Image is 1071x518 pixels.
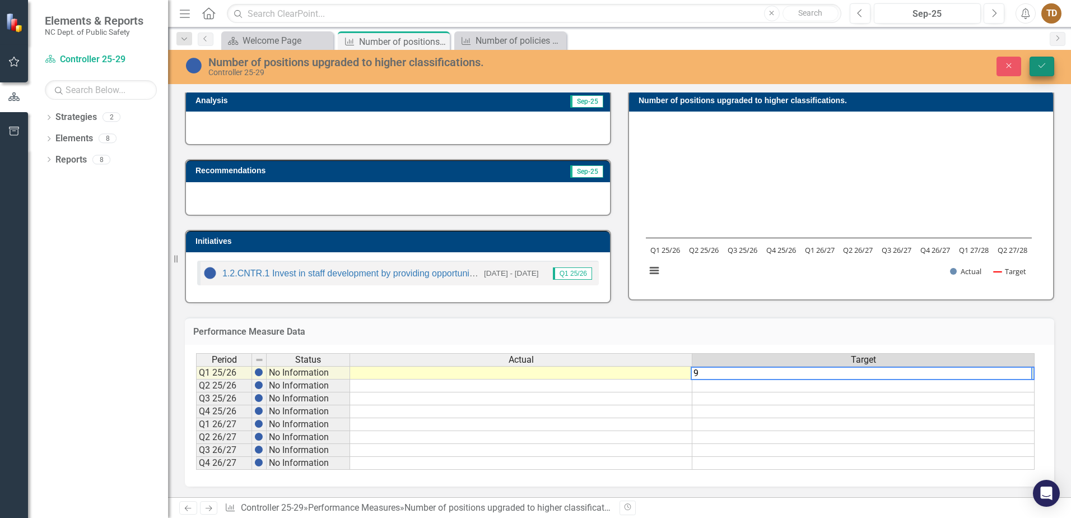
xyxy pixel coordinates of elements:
[254,381,263,390] img: BgCOk07PiH71IgAAAABJRU5ErkJggg==
[920,245,950,255] text: Q4 26/27
[308,502,400,513] a: Performance Measures
[950,266,981,276] button: Show Actual
[196,444,252,457] td: Q3 26/27
[55,111,97,124] a: Strategies
[805,245,835,255] text: Q1 26/27
[45,53,157,66] a: Controller 25-29
[267,405,350,418] td: No Information
[267,457,350,470] td: No Information
[570,165,603,178] span: Sep-25
[227,4,841,24] input: Search ClearPoint...
[225,502,611,515] div: » »
[224,34,330,48] a: Welcome Page
[570,95,603,108] span: Sep-25
[689,245,719,255] text: Q2 25/26
[959,245,989,255] text: Q1 27/28
[196,405,252,418] td: Q4 25/26
[267,418,350,431] td: No Information
[45,80,157,100] input: Search Below...
[267,392,350,405] td: No Information
[998,245,1027,255] text: Q2 27/28
[196,380,252,392] td: Q2 25/26
[267,431,350,444] td: No Information
[267,444,350,457] td: No Information
[4,12,26,33] img: ClearPoint Strategy
[45,14,143,27] span: Elements & Reports
[766,245,796,255] text: Q4 25/26
[267,366,350,380] td: No Information
[254,458,263,467] img: BgCOk07PiH71IgAAAABJRU5ErkJggg==
[255,355,264,364] img: 8DAGhfEEPCf229AAAAAElFTkSuQmCC
[457,34,564,48] a: Number of policies and procedures updates.
[208,68,672,77] div: Controller 25-29
[55,154,87,166] a: Reports
[843,245,873,255] text: Q2 26/27
[404,502,623,513] div: Number of positions upgraded to higher classifications.
[222,269,556,278] a: 1.2.CNTR.1 Invest in staff development by providing opportunities for career growth.
[553,267,592,280] span: Q1 25/26
[196,392,252,405] td: Q3 25/26
[195,237,604,246] h3: Initiatives
[639,96,1047,105] h3: Number of positions upgraded to higher classifications.
[640,120,1042,288] div: Chart. Highcharts interactive chart.
[254,419,263,428] img: BgCOk07PiH71IgAAAABJRU5ErkJggg==
[882,245,911,255] text: Q3 26/27
[241,502,304,513] a: Controller 25-29
[254,432,263,441] img: BgCOk07PiH71IgAAAABJRU5ErkJggg==
[1041,3,1061,24] button: TD
[798,8,822,17] span: Search
[878,7,977,21] div: Sep-25
[45,27,143,36] small: NC Dept. of Public Safety
[254,445,263,454] img: BgCOk07PiH71IgAAAABJRU5ErkJggg==
[208,56,672,68] div: Number of positions upgraded to higher classifications.
[851,355,876,365] span: Target
[193,327,1046,337] h3: Performance Measure Data
[92,155,110,164] div: 8
[1033,480,1060,507] div: Open Intercom Messenger
[295,355,321,365] span: Status
[254,394,263,403] img: BgCOk07PiH71IgAAAABJRU5ErkJggg==
[196,457,252,470] td: Q4 26/27
[196,431,252,444] td: Q2 26/27
[640,120,1037,288] svg: Interactive chart
[185,57,203,75] img: No Information
[196,418,252,431] td: Q1 26/27
[254,406,263,415] img: BgCOk07PiH71IgAAAABJRU5ErkJggg==
[874,3,981,24] button: Sep-25
[203,266,217,280] img: No Information
[195,96,394,105] h3: Analysis
[783,6,839,21] button: Search
[646,263,662,279] button: View chart menu, Chart
[994,266,1027,276] button: Show Target
[243,34,330,48] div: Welcome Page
[509,355,534,365] span: Actual
[650,245,680,255] text: Q1 25/26
[267,380,350,392] td: No Information
[359,35,447,49] div: Number of positions upgraded to higher classifications.
[476,34,564,48] div: Number of policies and procedures updates.
[196,366,252,380] td: Q1 25/26
[55,132,93,145] a: Elements
[195,166,471,175] h3: Recommendations
[103,113,120,122] div: 2
[484,268,539,279] small: [DATE] - [DATE]
[728,245,757,255] text: Q3 25/26
[212,355,237,365] span: Period
[254,368,263,377] img: BgCOk07PiH71IgAAAABJRU5ErkJggg==
[99,134,117,144] div: 8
